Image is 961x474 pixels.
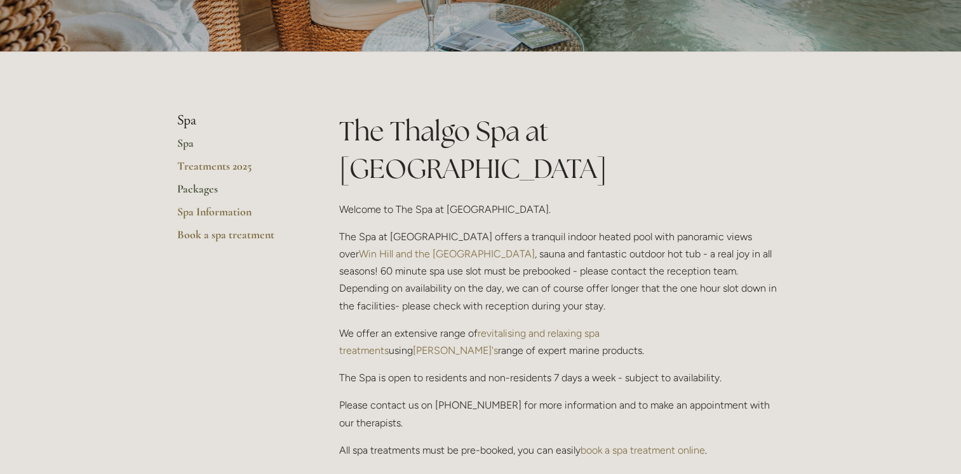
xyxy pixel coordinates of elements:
a: Packages [177,182,299,205]
p: The Spa is open to residents and non-residents 7 days a week - subject to availability. [339,369,784,386]
p: Please contact us on [PHONE_NUMBER] for more information and to make an appointment with our ther... [339,396,784,431]
a: Spa [177,136,299,159]
a: Treatments 2025 [177,159,299,182]
a: Book a spa treatment [177,227,299,250]
h1: The Thalgo Spa at [GEOGRAPHIC_DATA] [339,112,784,187]
p: We offer an extensive range of using range of expert marine products. [339,325,784,359]
li: Spa [177,112,299,129]
a: Spa Information [177,205,299,227]
p: Welcome to The Spa at [GEOGRAPHIC_DATA]. [339,201,784,218]
p: The Spa at [GEOGRAPHIC_DATA] offers a tranquil indoor heated pool with panoramic views over , sau... [339,228,784,315]
a: [PERSON_NAME]'s [413,344,498,356]
a: book a spa treatment online [581,444,705,456]
a: Win Hill and the [GEOGRAPHIC_DATA] [359,248,535,260]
